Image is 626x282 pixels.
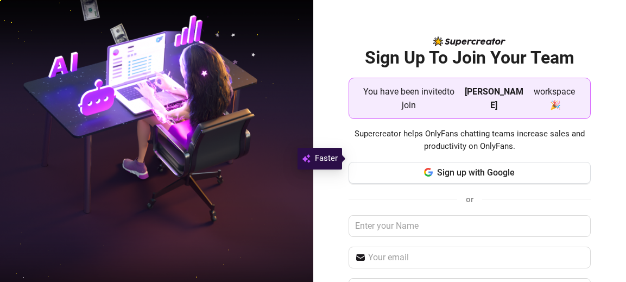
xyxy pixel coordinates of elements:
[349,215,591,237] input: Enter your Name
[349,47,591,69] h2: Sign Up To Join Your Team
[527,85,581,112] span: workspace 🎉
[302,152,311,165] img: svg%3e
[349,162,591,184] button: Sign up with Google
[437,167,515,178] span: Sign up with Google
[465,86,523,110] strong: [PERSON_NAME]
[349,128,591,153] span: Supercreator helps OnlyFans chatting teams increase sales and productivity on OnlyFans.
[315,152,338,165] span: Faster
[358,85,460,112] span: You have been invited to join
[368,251,584,264] input: Your email
[466,195,473,204] span: or
[433,36,505,46] img: logo-BBDzfeDw.svg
